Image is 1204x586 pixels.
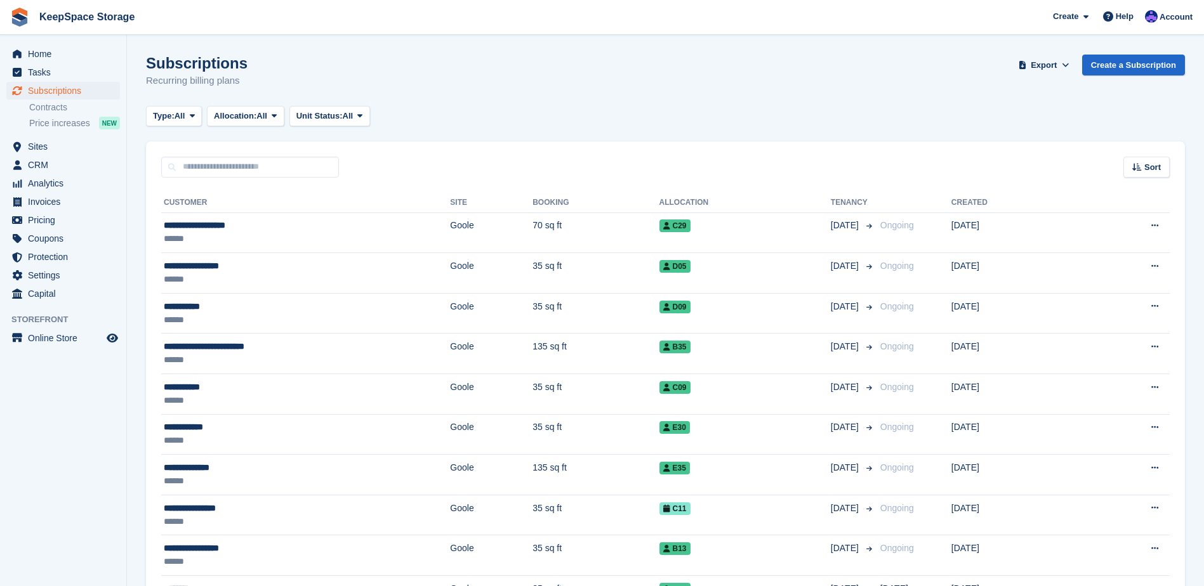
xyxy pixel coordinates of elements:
span: Online Store [28,329,104,347]
a: menu [6,285,120,303]
span: Tasks [28,63,104,81]
td: Goole [450,374,533,415]
span: Pricing [28,211,104,229]
td: 70 sq ft [533,212,659,253]
td: Goole [450,253,533,294]
td: Goole [450,334,533,374]
span: Invoices [28,193,104,211]
span: B35 [659,341,691,353]
td: [DATE] [951,414,1078,455]
a: Preview store [105,330,120,346]
td: [DATE] [951,455,1078,495]
span: Sort [1144,161,1161,174]
td: [DATE] [951,374,1078,415]
img: stora-icon-8386f47178a22dfd0bd8f6a31ec36ba5ce8667c1dd55bd0f319d3a0aa187defe.svg [10,8,29,27]
td: 135 sq ft [533,455,659,495]
span: Export [1031,59,1057,72]
span: Allocation: [214,110,256,122]
span: Sites [28,138,104,155]
td: [DATE] [951,293,1078,334]
span: Ongoing [880,543,914,553]
th: Created [951,193,1078,213]
th: Tenancy [831,193,875,213]
span: Create [1053,10,1078,23]
th: Allocation [659,193,831,213]
span: Ongoing [880,220,914,230]
span: [DATE] [831,461,861,474]
span: Price increases [29,117,90,129]
button: Type: All [146,106,202,127]
span: [DATE] [831,502,861,515]
span: E30 [659,421,690,434]
span: [DATE] [831,259,861,273]
span: C09 [659,381,691,394]
span: C29 [659,219,691,232]
th: Site [450,193,533,213]
a: KeepSpace Storage [34,6,140,27]
span: Help [1116,10,1134,23]
span: C11 [659,502,691,515]
span: Ongoing [880,341,914,351]
span: Home [28,45,104,63]
a: menu [6,63,120,81]
th: Customer [161,193,450,213]
span: Ongoing [880,301,914,311]
a: menu [6,266,120,284]
span: [DATE] [831,381,861,394]
td: 135 sq ft [533,334,659,374]
span: Ongoing [880,382,914,392]
button: Unit Status: All [289,106,370,127]
span: Protection [28,248,104,266]
span: Analytics [28,174,104,192]
a: menu [6,329,120,347]
span: E35 [659,462,690,474]
button: Export [1016,55,1072,75]
td: Goole [450,212,533,253]
span: Subscriptions [28,82,104,100]
td: Goole [450,495,533,535]
a: Price increases NEW [29,116,120,130]
span: Settings [28,266,104,284]
td: [DATE] [951,212,1078,253]
span: All [343,110,354,122]
a: menu [6,156,120,174]
a: menu [6,230,120,247]
span: All [256,110,267,122]
td: Goole [450,414,533,455]
span: Capital [28,285,104,303]
span: [DATE] [831,300,861,313]
td: Goole [450,293,533,334]
a: menu [6,193,120,211]
th: Booking [533,193,659,213]
span: All [175,110,185,122]
span: Unit Status: [296,110,343,122]
span: D09 [659,301,691,313]
span: Ongoing [880,261,914,271]
img: Chloe Clark [1145,10,1158,23]
td: 35 sq ft [533,253,659,294]
span: Type: [153,110,175,122]
span: D05 [659,260,691,273]
a: menu [6,174,120,192]
span: Ongoing [880,503,914,513]
a: menu [6,82,120,100]
td: [DATE] [951,334,1078,374]
span: [DATE] [831,542,861,555]
button: Allocation: All [207,106,284,127]
div: NEW [99,117,120,129]
span: Ongoing [880,422,914,432]
a: menu [6,138,120,155]
td: [DATE] [951,253,1078,294]
td: Goole [450,535,533,576]
td: 35 sq ft [533,535,659,576]
span: B13 [659,542,691,555]
a: Create a Subscription [1082,55,1185,75]
a: menu [6,45,120,63]
a: menu [6,248,120,266]
td: [DATE] [951,535,1078,576]
td: Goole [450,455,533,495]
span: CRM [28,156,104,174]
h1: Subscriptions [146,55,248,72]
td: 35 sq ft [533,293,659,334]
td: 35 sq ft [533,495,659,535]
